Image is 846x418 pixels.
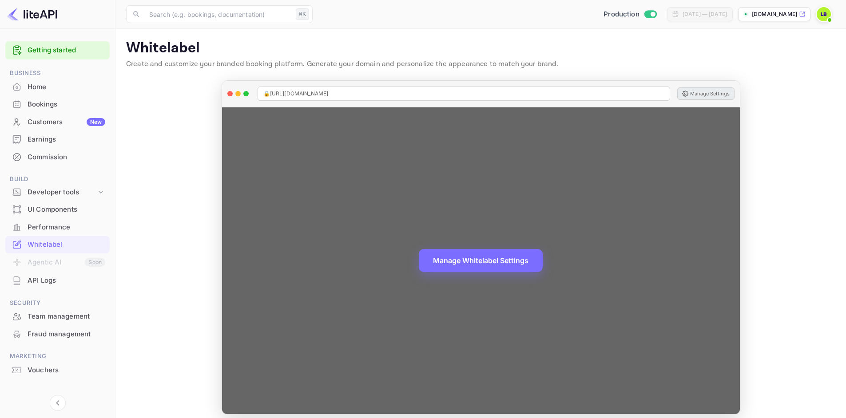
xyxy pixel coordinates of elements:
[28,276,105,286] div: API Logs
[5,326,110,342] a: Fraud management
[5,201,110,217] a: UI Components
[28,82,105,92] div: Home
[28,365,105,375] div: Vouchers
[126,59,835,70] p: Create and customize your branded booking platform. Generate your domain and personalize the appe...
[5,219,110,235] a: Performance
[5,272,110,288] a: API Logs
[28,117,105,127] div: Customers
[5,79,110,96] div: Home
[5,79,110,95] a: Home
[683,10,727,18] div: [DATE] — [DATE]
[28,134,105,145] div: Earnings
[28,152,105,162] div: Commission
[28,187,96,197] div: Developer tools
[5,114,110,131] div: CustomersNew
[263,90,329,98] span: 🔒 [URL][DOMAIN_NAME]
[5,362,110,379] div: Vouchers
[5,131,110,147] a: Earnings
[5,236,110,253] div: Whitelabel
[5,351,110,361] span: Marketing
[28,312,105,322] div: Team management
[5,326,110,343] div: Fraud management
[5,219,110,236] div: Performance
[5,308,110,324] a: Team management
[50,395,66,411] button: Collapse navigation
[5,149,110,165] a: Commission
[87,118,105,126] div: New
[28,222,105,233] div: Performance
[144,5,292,23] input: Search (e.g. bookings, documentation)
[28,205,105,215] div: UI Components
[5,236,110,252] a: Whitelabel
[5,174,110,184] span: Build
[419,249,543,272] button: Manage Whitelabel Settings
[604,9,639,20] span: Production
[5,68,110,78] span: Business
[5,131,110,148] div: Earnings
[296,8,309,20] div: ⌘K
[126,39,835,57] p: Whitelabel
[7,7,57,21] img: LiteAPI logo
[817,7,831,21] img: Lipi Begum
[28,45,105,55] a: Getting started
[5,41,110,59] div: Getting started
[5,298,110,308] span: Security
[5,96,110,113] div: Bookings
[28,240,105,250] div: Whitelabel
[28,329,105,339] div: Fraud management
[5,96,110,112] a: Bookings
[28,99,105,110] div: Bookings
[5,185,110,200] div: Developer tools
[677,87,735,100] button: Manage Settings
[752,10,797,18] p: [DOMAIN_NAME]
[5,362,110,378] a: Vouchers
[5,114,110,130] a: CustomersNew
[5,149,110,166] div: Commission
[600,9,660,20] div: Switch to Sandbox mode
